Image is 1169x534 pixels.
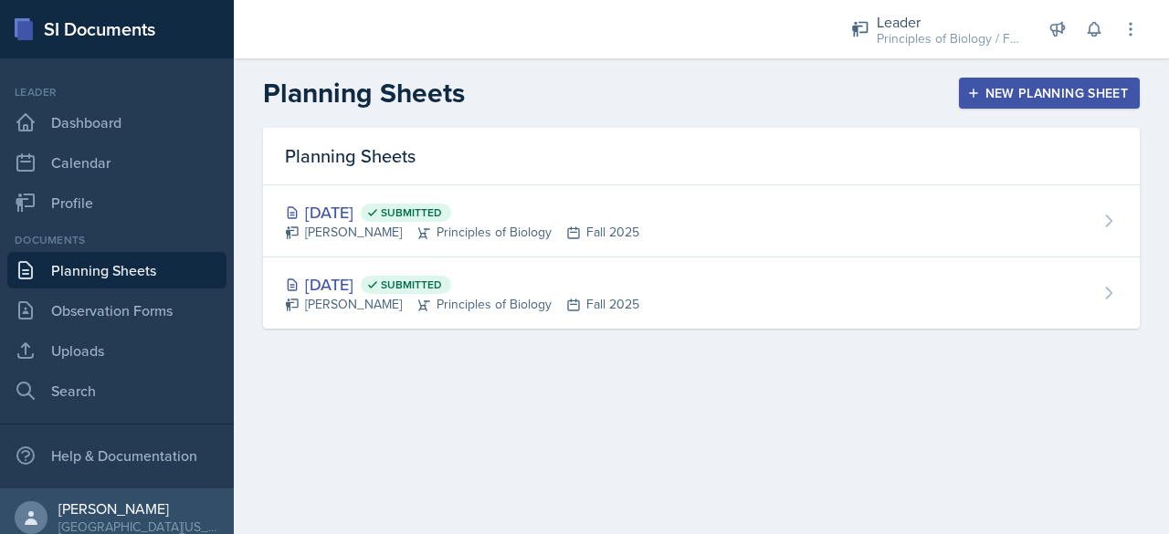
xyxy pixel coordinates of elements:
[285,295,639,314] div: [PERSON_NAME] Principles of Biology Fall 2025
[381,277,442,292] span: Submitted
[959,78,1140,109] button: New Planning Sheet
[263,77,465,110] h2: Planning Sheets
[263,128,1140,185] div: Planning Sheets
[7,84,226,100] div: Leader
[58,499,219,518] div: [PERSON_NAME]
[7,144,226,181] a: Calendar
[381,205,442,220] span: Submitted
[285,200,639,225] div: [DATE]
[7,232,226,248] div: Documents
[7,372,226,409] a: Search
[7,184,226,221] a: Profile
[263,185,1140,257] a: [DATE] Submitted [PERSON_NAME]Principles of BiologyFall 2025
[971,86,1128,100] div: New Planning Sheet
[7,332,226,369] a: Uploads
[7,104,226,141] a: Dashboard
[877,11,1023,33] div: Leader
[877,29,1023,48] div: Principles of Biology / Fall 2025
[285,223,639,242] div: [PERSON_NAME] Principles of Biology Fall 2025
[7,437,226,474] div: Help & Documentation
[7,252,226,288] a: Planning Sheets
[285,272,639,297] div: [DATE]
[263,257,1140,329] a: [DATE] Submitted [PERSON_NAME]Principles of BiologyFall 2025
[7,292,226,329] a: Observation Forms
